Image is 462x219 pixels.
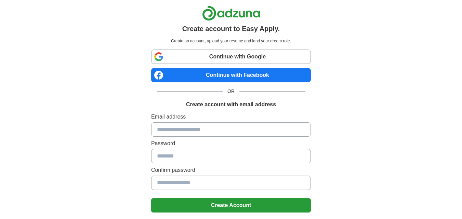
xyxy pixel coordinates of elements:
[153,38,309,44] p: Create an account, upload your resume and land your dream role.
[151,139,311,148] label: Password
[182,24,280,34] h1: Create account to Easy Apply.
[151,50,311,64] a: Continue with Google
[151,166,311,174] label: Confirm password
[151,113,311,121] label: Email address
[202,5,260,21] img: Adzuna logo
[151,68,311,82] a: Continue with Facebook
[186,100,276,109] h1: Create account with email address
[223,88,239,95] span: OR
[151,198,311,213] button: Create Account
